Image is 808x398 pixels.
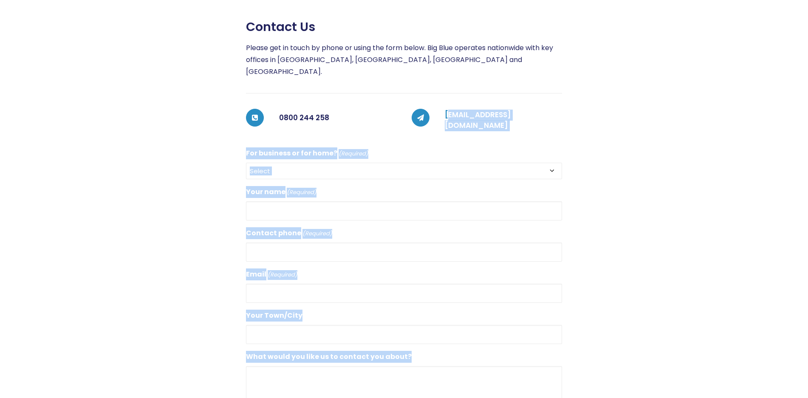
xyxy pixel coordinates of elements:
label: Contact phone [246,227,332,239]
a: [EMAIL_ADDRESS][DOMAIN_NAME] [445,110,511,131]
p: Please get in touch by phone or using the form below. Big Blue operates nationwide with key offic... [246,42,562,78]
label: Your Town/City [246,310,302,322]
span: (Required) [338,149,369,159]
span: (Required) [286,188,317,198]
h5: 0800 244 258 [279,110,396,127]
label: For business or for home? [246,147,368,159]
label: What would you like us to contact you about? [246,351,412,363]
span: (Required) [267,270,298,280]
label: Email [246,268,297,280]
label: Your name [246,186,316,198]
span: (Required) [302,229,333,239]
span: Contact us [246,20,315,34]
